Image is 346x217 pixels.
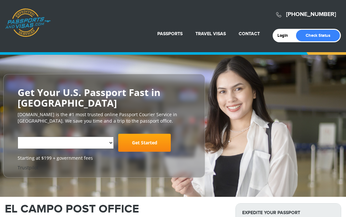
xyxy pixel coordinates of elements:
[277,33,292,38] a: Login
[5,203,226,215] h1: EL CAMPO POST OFFICE
[286,11,336,18] a: [PHONE_NUMBER]
[157,31,183,36] a: Passports
[118,134,171,152] a: Get Started
[18,165,38,171] a: Trustpilot
[18,155,191,161] span: Starting at $199 + government fees
[5,8,51,37] a: Passports & [DOMAIN_NAME]
[296,30,340,41] a: Check Status
[195,31,226,36] a: Travel Visas
[239,31,260,36] a: Contact
[18,87,191,108] h2: Get Your U.S. Passport Fast in [GEOGRAPHIC_DATA]
[18,111,191,124] p: [DOMAIN_NAME] is the #1 most trusted online Passport Courier Service in [GEOGRAPHIC_DATA]. We sav...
